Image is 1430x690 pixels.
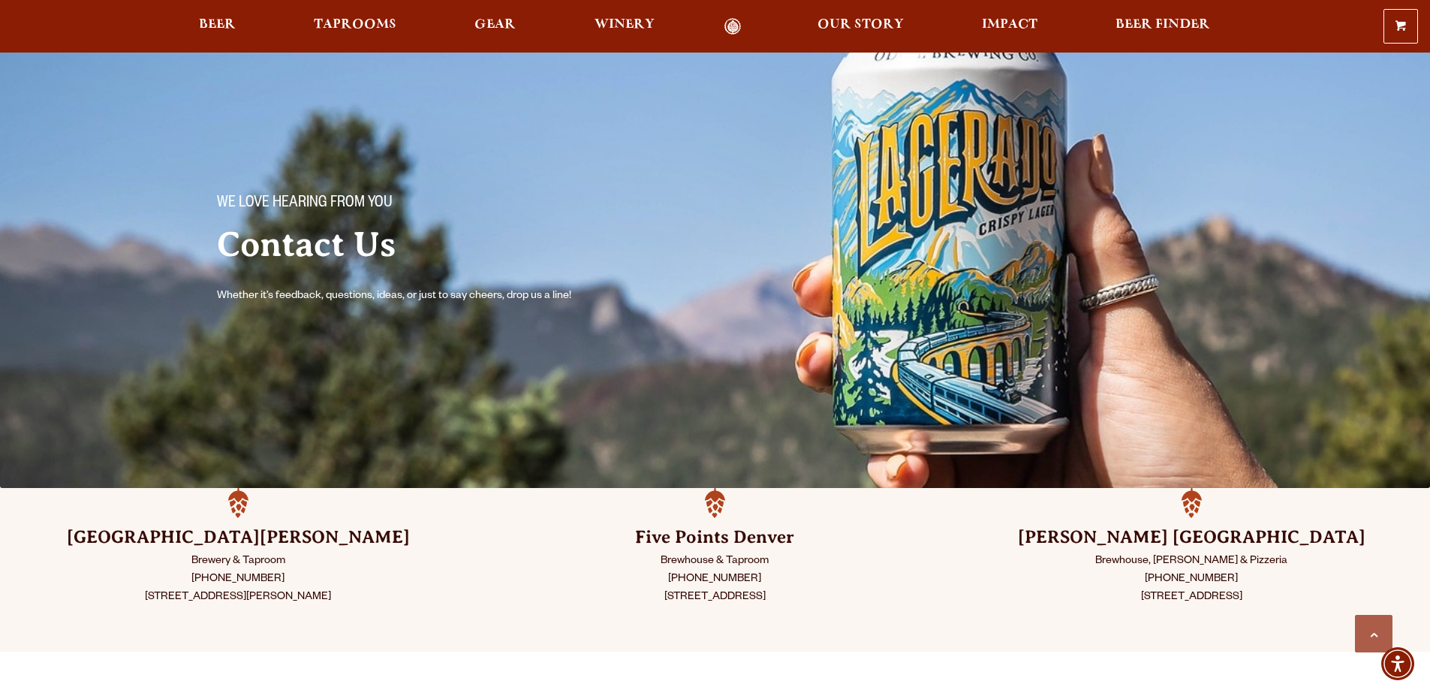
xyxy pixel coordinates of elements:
[1381,647,1414,680] div: Accessibility Menu
[38,553,439,607] p: Brewery & Taproom [PHONE_NUMBER] [STREET_ADDRESS][PERSON_NAME]
[217,194,393,214] span: We love hearing from you
[465,18,525,35] a: Gear
[304,18,406,35] a: Taprooms
[972,18,1047,35] a: Impact
[1106,18,1220,35] a: Beer Finder
[514,526,916,550] h3: Five Points Denver
[217,226,685,264] h2: Contact Us
[817,19,904,31] span: Our Story
[38,526,439,550] h3: [GEOGRAPHIC_DATA][PERSON_NAME]
[991,553,1392,607] p: Brewhouse, [PERSON_NAME] & Pizzeria [PHONE_NUMBER] [STREET_ADDRESS]
[1355,615,1392,652] a: Scroll to top
[585,18,664,35] a: Winery
[1115,19,1210,31] span: Beer Finder
[514,553,916,607] p: Brewhouse & Taproom [PHONE_NUMBER] [STREET_ADDRESS]
[982,19,1037,31] span: Impact
[217,288,601,306] p: Whether it’s feedback, questions, ideas, or just to say cheers, drop us a line!
[474,19,516,31] span: Gear
[705,18,761,35] a: Odell Home
[991,526,1392,550] h3: [PERSON_NAME] [GEOGRAPHIC_DATA]
[314,19,396,31] span: Taprooms
[189,18,245,35] a: Beer
[595,19,655,31] span: Winery
[808,18,914,35] a: Our Story
[199,19,236,31] span: Beer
